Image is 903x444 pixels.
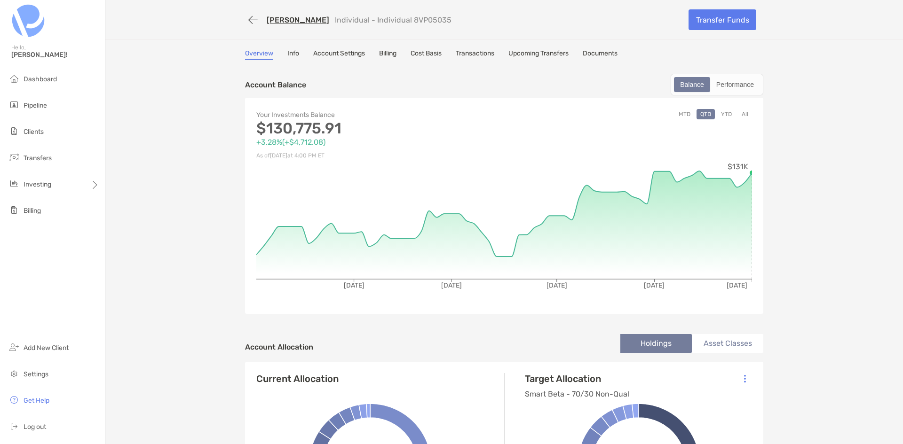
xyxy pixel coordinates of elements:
a: Transfer Funds [689,9,756,30]
a: Info [287,49,299,60]
h4: Current Allocation [256,373,339,384]
button: YTD [717,109,736,119]
tspan: [DATE] [547,281,567,289]
tspan: [DATE] [441,281,462,289]
div: segmented control [671,74,763,95]
a: Cost Basis [411,49,442,60]
span: Pipeline [24,101,47,109]
li: Holdings [620,334,692,353]
p: $130,775.91 [256,123,504,134]
tspan: [DATE] [644,281,665,289]
tspan: [DATE] [344,281,364,289]
span: Get Help [24,397,49,405]
img: transfers icon [8,152,20,163]
span: Dashboard [24,75,57,83]
span: Settings [24,370,48,378]
span: Log out [24,423,46,431]
span: Billing [24,207,41,215]
tspan: $131K [728,162,748,171]
button: All [738,109,752,119]
button: MTD [675,109,694,119]
p: Smart Beta - 70/30 Non-Qual [525,388,629,400]
p: +3.28% ( +$4,712.08 ) [256,136,504,148]
a: Billing [379,49,396,60]
span: Investing [24,180,51,188]
tspan: [DATE] [727,281,747,289]
div: Performance [711,78,759,91]
img: billing icon [8,204,20,216]
p: Your Investments Balance [256,109,504,121]
img: logout icon [8,421,20,432]
img: settings icon [8,368,20,379]
li: Asset Classes [692,334,763,353]
span: [PERSON_NAME]! [11,51,99,59]
a: Documents [583,49,618,60]
p: As of [DATE] at 4:00 PM ET [256,150,504,162]
a: [PERSON_NAME] [267,16,329,24]
span: Transfers [24,154,52,162]
img: get-help icon [8,394,20,405]
h4: Target Allocation [525,373,629,384]
img: Icon List Menu [744,374,746,383]
img: Zoe Logo [11,4,45,38]
img: clients icon [8,125,20,137]
img: pipeline icon [8,99,20,110]
a: Overview [245,49,273,60]
img: investing icon [8,178,20,189]
p: Individual - Individual 8VP05035 [335,16,451,24]
p: Account Balance [245,79,306,91]
a: Transactions [456,49,494,60]
a: Upcoming Transfers [508,49,569,60]
span: Clients [24,128,44,136]
a: Account Settings [313,49,365,60]
span: Add New Client [24,344,69,352]
button: QTD [697,109,715,119]
img: dashboard icon [8,73,20,84]
h4: Account Allocation [245,343,313,351]
div: Balance [675,78,709,91]
img: add_new_client icon [8,342,20,353]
